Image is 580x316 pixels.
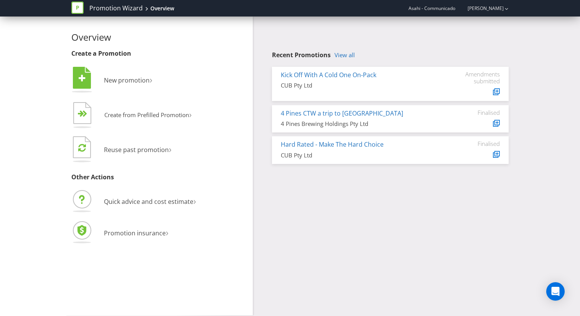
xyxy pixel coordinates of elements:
tspan:  [79,74,86,83]
div: Overview [150,5,174,12]
span: › [169,142,171,155]
div: Finalised [454,140,500,147]
div: Finalised [454,109,500,116]
span: › [189,108,192,120]
a: Kick Off With A Cold One On-Pack [281,71,376,79]
span: › [150,73,152,86]
h2: Overview [71,32,247,42]
a: Quick advice and cost estimate› [71,197,196,206]
a: Promotion insurance› [71,229,168,237]
span: Promotion insurance [104,229,166,237]
div: 4 Pines Brewing Holdings Pty Ltd [281,120,442,128]
a: [PERSON_NAME] [460,5,504,12]
a: View all [334,52,355,58]
span: › [166,226,168,238]
span: Create from Prefilled Promotion [104,111,189,119]
tspan:  [82,110,87,117]
tspan:  [78,143,86,152]
div: Amendments submitted [454,71,500,84]
a: 4 Pines CTW a trip to [GEOGRAPHIC_DATA] [281,109,403,117]
h3: Create a Promotion [71,50,247,57]
span: Asahi - Communicado [409,5,455,12]
span: Reuse past promotion [104,146,169,154]
button: Create from Prefilled Promotion› [71,100,192,131]
div: CUB Pty Ltd [281,151,442,159]
a: Hard Rated - Make The Hard Choice [281,140,384,149]
h3: Other Actions [71,174,247,181]
span: Quick advice and cost estimate [104,197,193,206]
div: Open Intercom Messenger [546,282,565,301]
span: › [193,194,196,207]
span: New promotion [104,76,150,84]
a: Promotion Wizard [89,4,143,13]
span: Recent Promotions [272,51,331,59]
div: CUB Pty Ltd [281,81,442,89]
